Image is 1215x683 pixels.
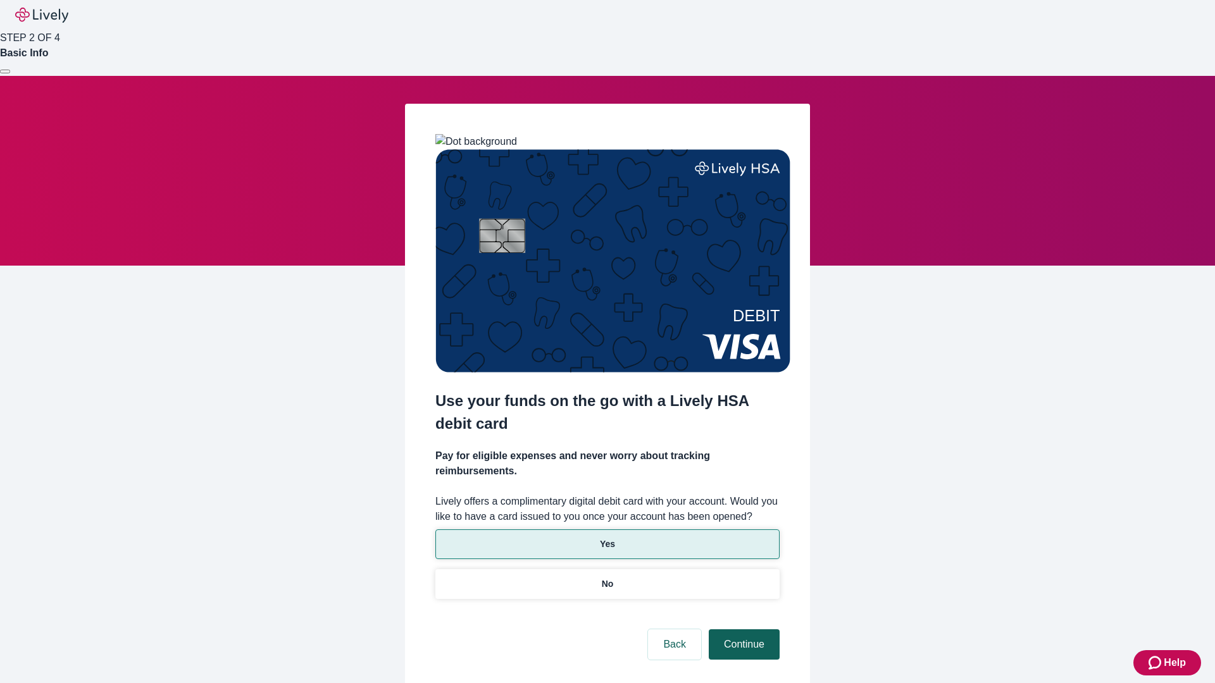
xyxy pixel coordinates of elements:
[709,629,780,660] button: Continue
[1149,655,1164,670] svg: Zendesk support icon
[602,577,614,591] p: No
[435,529,780,559] button: Yes
[15,8,68,23] img: Lively
[600,538,615,551] p: Yes
[435,134,517,149] img: Dot background
[1133,650,1201,675] button: Zendesk support iconHelp
[435,569,780,599] button: No
[435,448,780,479] h4: Pay for eligible expenses and never worry about tracking reimbursements.
[648,629,701,660] button: Back
[435,494,780,524] label: Lively offers a complimentary digital debit card with your account. Would you like to have a card...
[1164,655,1186,670] span: Help
[435,390,780,435] h2: Use your funds on the go with a Lively HSA debit card
[435,149,790,372] img: Debit card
